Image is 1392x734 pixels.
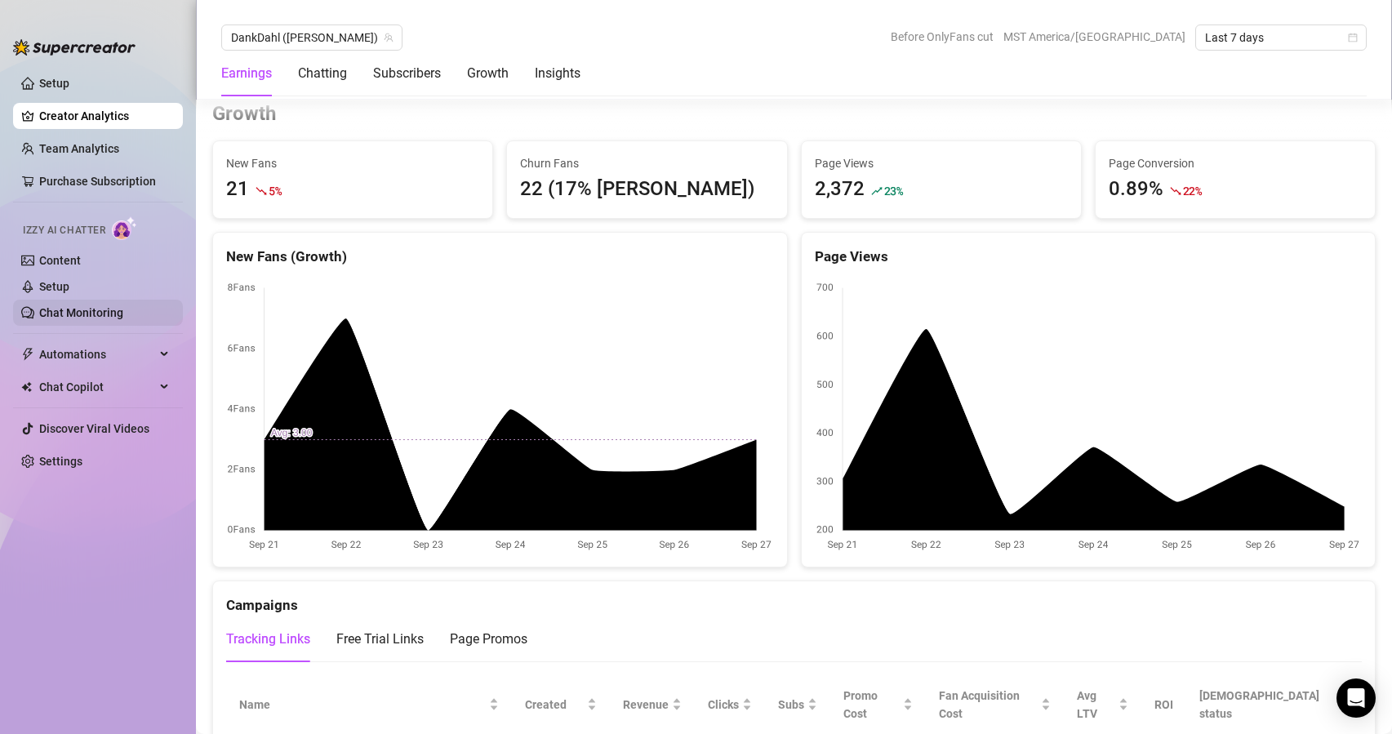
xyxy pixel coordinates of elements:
a: Chat Monitoring [39,306,123,319]
div: Growth [467,64,509,83]
span: rise [871,185,883,197]
div: Open Intercom Messenger [1336,678,1376,718]
span: Revenue [623,696,669,714]
span: calendar [1348,33,1358,42]
a: Content [39,254,81,267]
span: MST America/[GEOGRAPHIC_DATA] [1003,24,1185,49]
div: 0.89% [1109,174,1163,205]
span: Fan Acquisition Cost [939,689,1020,720]
a: Settings [39,455,82,468]
span: DankDahl (dankdahll) [231,25,393,50]
span: fall [1170,185,1181,197]
span: Clicks [708,696,739,714]
span: ROI [1154,698,1173,711]
span: 5 % [269,183,281,198]
h3: Growth [212,101,276,127]
span: thunderbolt [21,348,34,361]
a: Setup [39,280,69,293]
span: Chat Copilot [39,374,155,400]
div: Earnings [221,64,272,83]
span: Izzy AI Chatter [23,223,105,238]
div: 21 [226,174,249,205]
span: team [384,33,394,42]
a: Discover Viral Videos [39,422,149,435]
div: Insights [535,64,580,83]
div: Chatting [298,64,347,83]
a: Creator Analytics [39,103,170,129]
div: New Fans (Growth) [226,246,774,268]
span: Subs [778,696,804,714]
div: Campaigns [226,581,1362,616]
span: 23 % [884,183,903,198]
span: 22 % [1183,183,1202,198]
span: Name [239,696,486,714]
div: Subscribers [373,64,441,83]
span: Avg LTV [1077,689,1097,720]
span: Page Conversion [1109,154,1362,172]
div: Tracking Links [226,629,310,649]
span: Promo Cost [843,687,900,723]
span: fall [256,185,267,197]
img: logo-BBDzfeDw.svg [13,39,136,56]
span: Before OnlyFans cut [891,24,994,49]
span: Automations [39,341,155,367]
img: Chat Copilot [21,381,32,393]
a: Team Analytics [39,142,119,155]
div: Page Promos [450,629,527,649]
a: Setup [39,77,69,90]
span: Churn Fans [520,154,773,172]
a: Purchase Subscription [39,168,170,194]
span: Last 7 days [1205,25,1357,50]
span: Created [525,696,584,714]
img: AI Chatter [112,216,137,240]
div: Page Views [815,246,1363,268]
div: 22 (17% [PERSON_NAME]) [520,174,773,205]
div: Free Trial Links [336,629,424,649]
span: Page Views [815,154,1068,172]
span: New Fans [226,154,479,172]
div: 2,372 [815,174,865,205]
